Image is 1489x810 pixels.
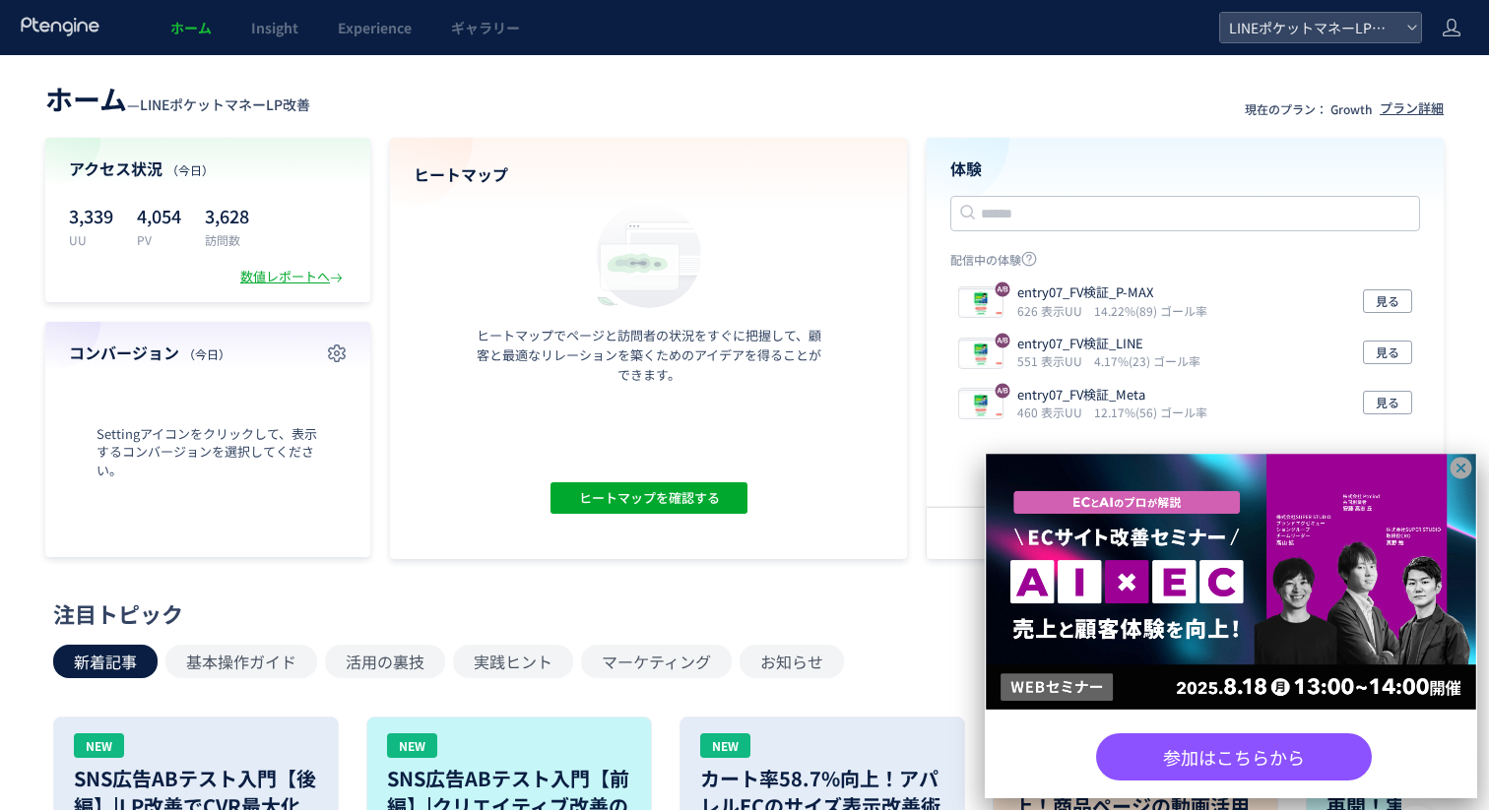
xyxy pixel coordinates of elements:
p: 4,054 [137,200,181,231]
h4: ヒートマップ [414,163,883,186]
i: 460 表示UU [1017,404,1090,420]
div: NEW [700,733,750,758]
button: 見る [1363,289,1412,313]
i: 551 表示UU [1017,352,1090,369]
i: 4.17%(23) ゴール率 [1094,352,1200,369]
span: （今日） [166,161,214,178]
p: entry07_FV検証_LINE [1017,335,1193,353]
i: 626 表示UU [1017,302,1090,319]
h4: 体験 [950,157,1420,180]
button: 基本操作ガイド [165,645,317,678]
span: ギャラリー [451,18,520,37]
div: NEW [74,733,124,758]
div: — [45,79,310,118]
span: Settingアイコンをクリックして、表示するコンバージョンを選択してください。 [69,425,347,480]
p: 訪問数 [205,231,249,248]
span: 見る [1376,289,1399,313]
p: entry07_FV検証_P-MAX [1017,283,1199,302]
button: ヒートマップを確認する [550,482,747,514]
button: 活用の裏技 [325,645,445,678]
button: 見る [1363,341,1412,364]
i: 14.22%(89) ゴール率 [1094,302,1207,319]
span: ホーム [45,79,127,118]
button: 見る [1363,391,1412,414]
div: NEW [387,733,437,758]
p: 配信中の体験 [950,251,1420,276]
div: 数値レポートへ [240,268,347,286]
button: お知らせ [740,645,844,678]
div: プラン詳細 [1380,99,1444,118]
p: 3,628 [205,200,249,231]
p: PV [137,231,181,248]
h4: コンバージョン [69,342,347,364]
h4: アクセス状況 [69,157,347,180]
button: 実践ヒント [453,645,573,678]
p: 3,339 [69,200,113,231]
div: 注目トピック [53,598,1426,629]
p: entry07_FV検証_Meta [1017,386,1199,405]
p: ヒートマップでページと訪問者の状況をすぐに把握して、顧客と最適なリレーションを築くためのアイデアを得ることができます。 [472,326,826,385]
p: UU [69,231,113,248]
img: 702d1e4be7cde4dcce7abbdbf45caf6a1755221837095.jpeg [959,341,1003,368]
span: 見る [1376,341,1399,364]
span: Experience [338,18,412,37]
span: 見る [1376,391,1399,414]
span: Insight [251,18,298,37]
span: LINEポケットマネーLP改善 [1223,13,1398,42]
button: マーケティング [581,645,732,678]
span: ホーム [170,18,212,37]
span: （今日） [183,345,230,362]
span: LINEポケットマネーLP改善 [140,94,310,114]
button: 新着記事 [53,645,158,678]
span: ヒートマップを確認する [578,482,719,514]
img: 702d1e4be7cde4dcce7abbdbf45caf6a1755221856812.jpeg [959,289,1003,317]
p: 現在のプラン： Growth [1245,100,1372,117]
i: 12.17%(56) ゴール率 [1094,404,1207,420]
